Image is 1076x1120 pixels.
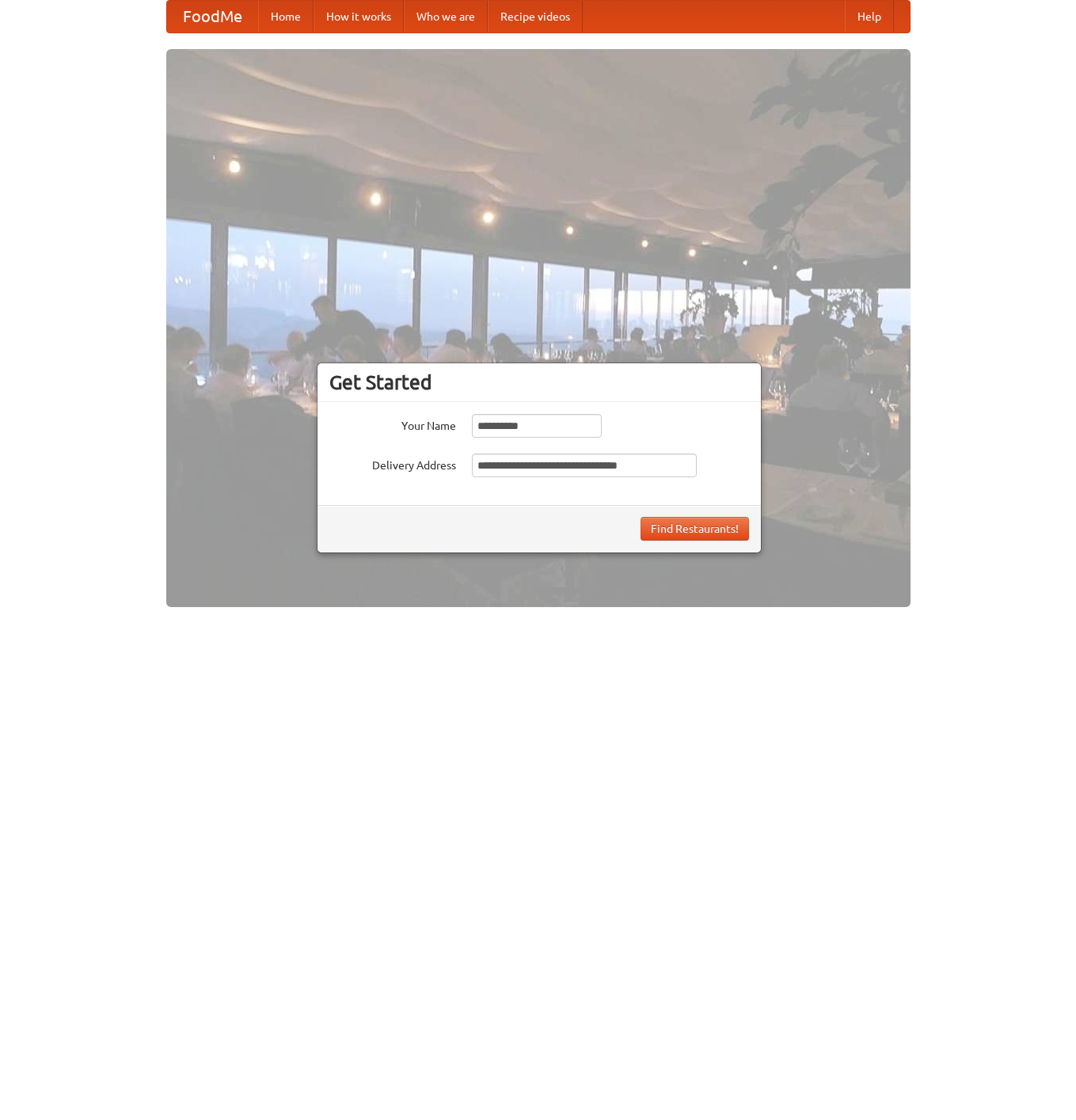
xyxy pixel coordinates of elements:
a: Who we are [404,1,488,32]
a: Recipe videos [488,1,583,32]
a: Help [845,1,894,32]
a: FoodMe [167,1,258,32]
a: Home [258,1,314,32]
label: Your Name [329,414,456,434]
h3: Get Started [329,370,749,394]
button: Find Restaurants! [641,517,749,541]
label: Delivery Address [329,454,456,473]
a: How it works [314,1,404,32]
